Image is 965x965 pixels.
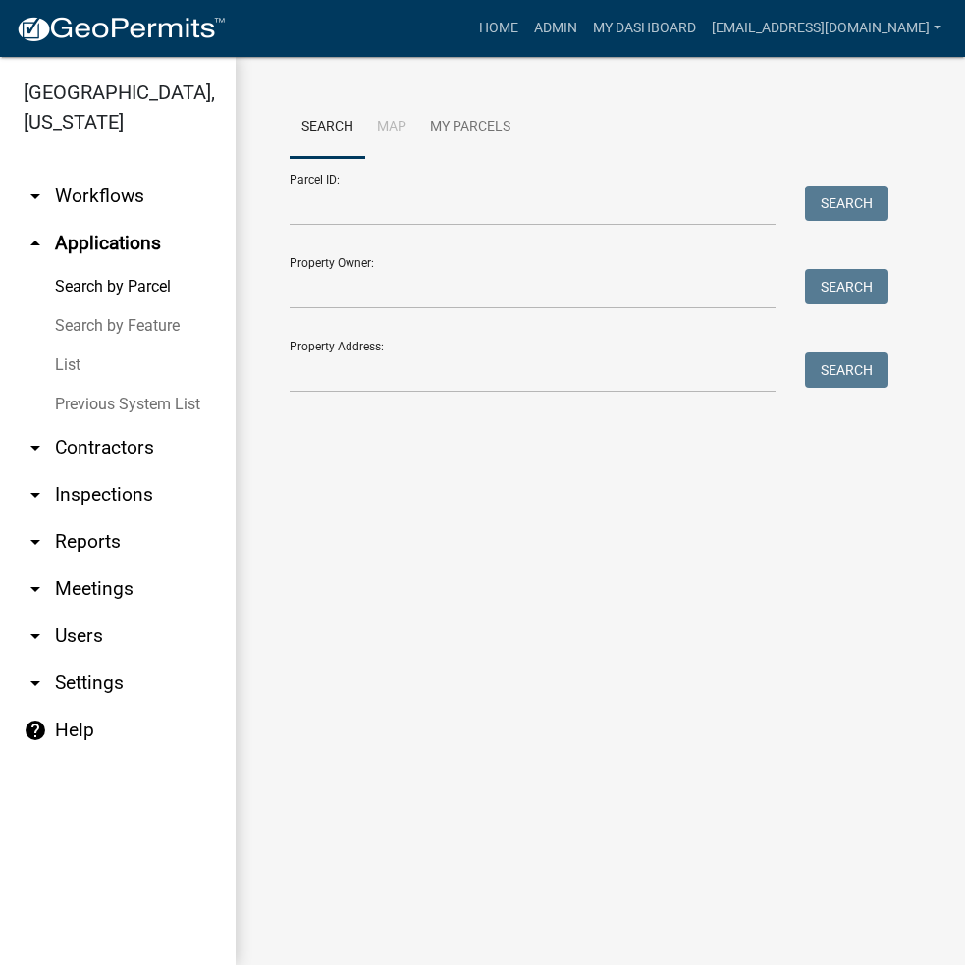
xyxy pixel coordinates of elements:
i: arrow_drop_down [24,671,47,695]
a: My Dashboard [585,10,704,47]
i: arrow_drop_down [24,436,47,459]
a: [EMAIL_ADDRESS][DOMAIN_NAME] [704,10,949,47]
button: Search [805,352,888,388]
a: Search [290,96,365,159]
i: help [24,719,47,742]
button: Search [805,186,888,221]
a: Admin [526,10,585,47]
i: arrow_drop_down [24,483,47,507]
i: arrow_drop_down [24,624,47,648]
a: Home [471,10,526,47]
i: arrow_drop_down [24,577,47,601]
i: arrow_drop_down [24,185,47,208]
i: arrow_drop_down [24,530,47,554]
button: Search [805,269,888,304]
i: arrow_drop_up [24,232,47,255]
a: My Parcels [418,96,522,159]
